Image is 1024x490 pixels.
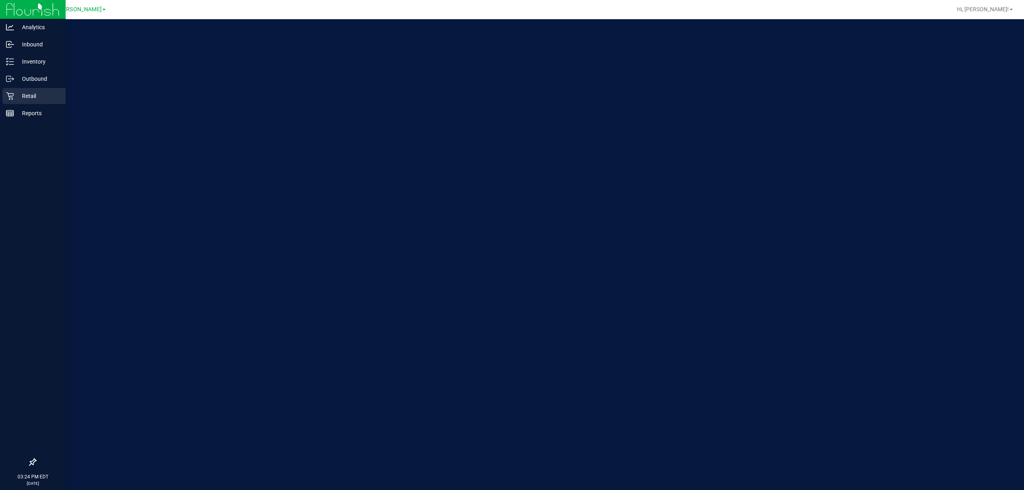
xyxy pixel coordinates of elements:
[14,74,62,84] p: Outbound
[6,23,14,31] inline-svg: Analytics
[4,480,62,486] p: [DATE]
[6,92,14,100] inline-svg: Retail
[6,75,14,83] inline-svg: Outbound
[14,57,62,66] p: Inventory
[4,473,62,480] p: 03:24 PM EDT
[6,109,14,117] inline-svg: Reports
[14,40,62,49] p: Inbound
[6,58,14,66] inline-svg: Inventory
[58,6,102,13] span: [PERSON_NAME]
[6,40,14,48] inline-svg: Inbound
[14,91,62,101] p: Retail
[14,22,62,32] p: Analytics
[14,108,62,118] p: Reports
[957,6,1009,12] span: Hi, [PERSON_NAME]!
